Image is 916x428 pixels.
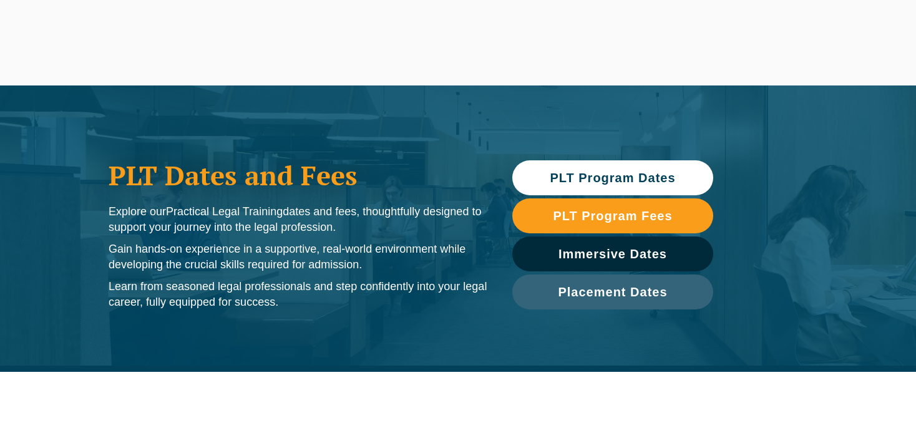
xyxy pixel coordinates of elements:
[109,279,487,310] p: Learn from seasoned legal professionals and step confidently into your legal career, fully equipp...
[109,160,487,191] h1: PLT Dates and Fees
[109,204,487,235] p: Explore our dates and fees, thoughtfully designed to support your journey into the legal profession.
[512,236,713,271] a: Immersive Dates
[166,205,283,218] span: Practical Legal Training
[512,275,713,309] a: Placement Dates
[558,248,667,260] span: Immersive Dates
[512,198,713,233] a: PLT Program Fees
[109,241,487,273] p: Gain hands-on experience in a supportive, real-world environment while developing the crucial ski...
[512,160,713,195] a: PLT Program Dates
[550,172,675,184] span: PLT Program Dates
[558,286,667,298] span: Placement Dates
[553,210,672,222] span: PLT Program Fees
